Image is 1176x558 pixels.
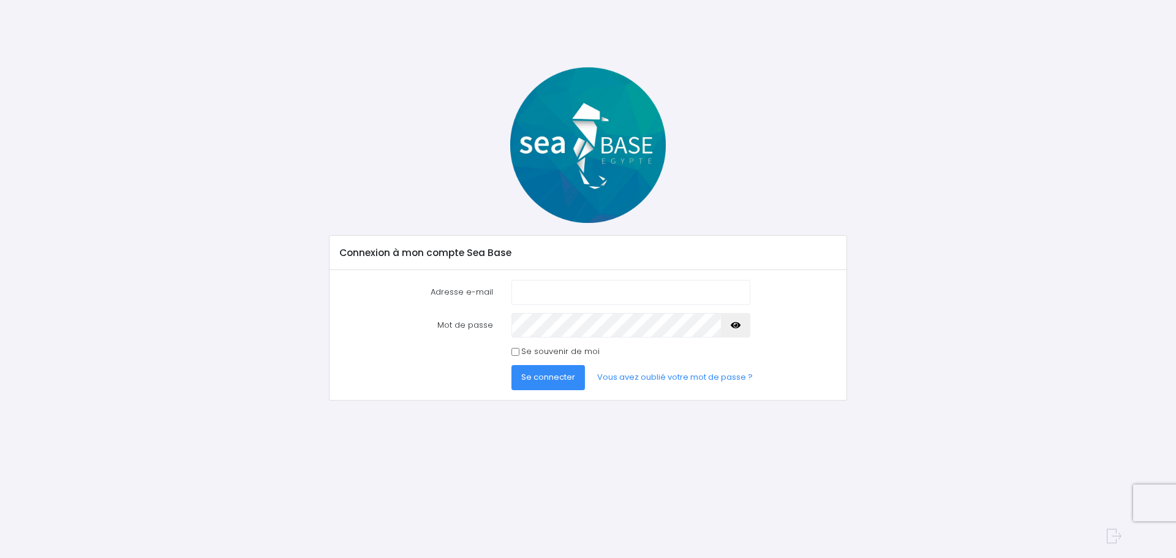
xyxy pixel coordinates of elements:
label: Adresse e-mail [331,280,502,304]
label: Mot de passe [331,313,502,337]
div: Connexion à mon compte Sea Base [330,236,846,270]
a: Vous avez oublié votre mot de passe ? [587,365,763,390]
label: Se souvenir de moi [521,345,600,358]
button: Se connecter [511,365,585,390]
span: Se connecter [521,371,575,383]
